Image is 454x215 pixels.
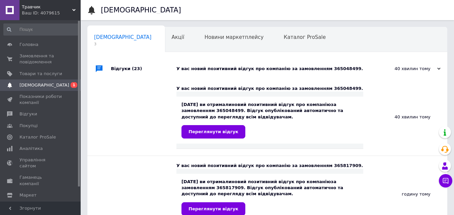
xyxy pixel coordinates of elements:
div: У вас новий позитивний відгук про компанію за замовленням 365817909. [176,163,363,169]
span: Каталог ProSale [19,134,56,140]
span: Управління сайтом [19,157,62,169]
span: Головна [19,42,38,48]
b: новий позитивний відгук про компанію [232,179,331,184]
span: Каталог ProSale [284,34,326,40]
span: Маркет [19,192,37,198]
span: (23) [132,66,142,71]
span: Переглянути відгук [189,129,238,134]
span: [DEMOGRAPHIC_DATA] [19,82,69,88]
div: Ваш ID: 4079615 [22,10,81,16]
input: Пошук [3,23,79,36]
h1: [DEMOGRAPHIC_DATA] [101,6,181,14]
span: Переглянути відгук [189,206,238,211]
div: 40 хвилин тому [363,79,447,156]
div: [DATE] ви отримали за замовленням 365048499. Відгук опублікований автоматично та доступний до пер... [181,102,358,139]
div: У вас новий позитивний відгук про компанію за замовленням 365048499. [176,86,363,92]
div: У вас новий позитивний відгук про компанію за замовленням 365048499. [176,66,373,72]
span: Новини маркетплейсу [204,34,263,40]
span: Акції [172,34,184,40]
span: Відгуки [19,111,37,117]
div: 40 хвилин тому [373,66,441,72]
span: Замовлення та повідомлення [19,53,62,65]
a: Переглянути відгук [181,125,245,139]
span: Показники роботи компанії [19,94,62,106]
span: 1 [71,82,77,88]
span: Гаманець компанії [19,174,62,186]
span: Покупці [19,123,38,129]
b: новий позитивний відгук про компанію [232,102,331,107]
span: Товари та послуги [19,71,62,77]
span: Травчик [22,4,72,10]
div: Відгуки [111,59,176,79]
span: [DEMOGRAPHIC_DATA] [94,34,152,40]
span: Аналітика [19,146,43,152]
button: Чат з покупцем [439,174,452,187]
span: 3 [94,42,152,47]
